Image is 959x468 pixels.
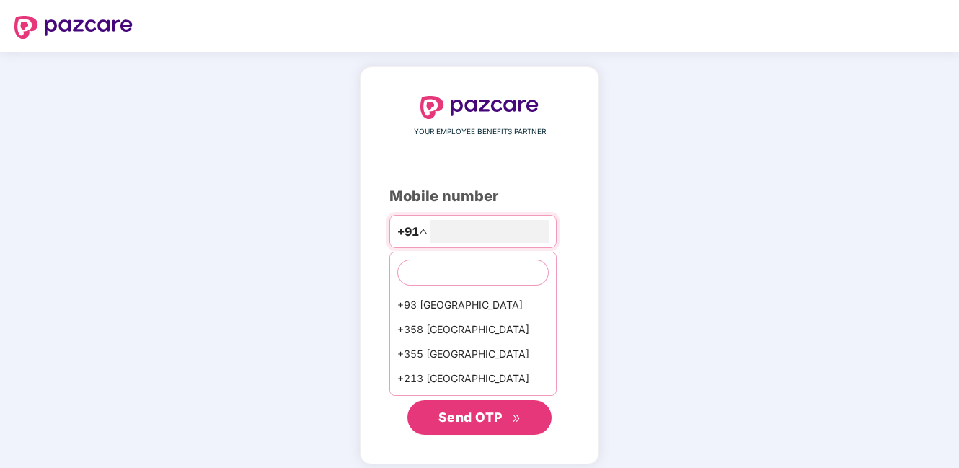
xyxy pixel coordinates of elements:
div: Mobile number [389,185,570,208]
button: Send OTPdouble-right [407,400,552,435]
div: +93 [GEOGRAPHIC_DATA] [390,293,556,317]
img: logo [14,16,133,39]
img: logo [420,96,539,119]
span: +91 [397,223,419,241]
div: +213 [GEOGRAPHIC_DATA] [390,366,556,391]
div: +1684 AmericanSamoa [390,391,556,415]
div: +355 [GEOGRAPHIC_DATA] [390,342,556,366]
span: Send OTP [438,410,503,425]
span: YOUR EMPLOYEE BENEFITS PARTNER [414,126,546,138]
span: double-right [512,414,521,423]
div: +358 [GEOGRAPHIC_DATA] [390,317,556,342]
span: up [419,227,428,236]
